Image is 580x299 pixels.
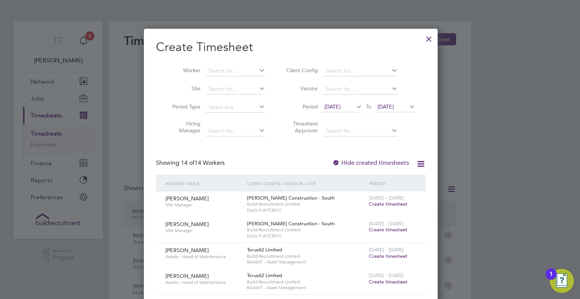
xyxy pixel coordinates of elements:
[245,175,367,192] div: Client Config / Vendor / Site
[247,285,366,291] span: BAAMT - Asset Management
[284,120,318,134] label: Timesheet Approver
[206,126,265,136] input: Search for...
[323,126,398,136] input: Search for...
[284,67,318,74] label: Client Config
[165,228,241,234] span: Site Manager
[324,103,341,110] span: [DATE]
[167,103,201,110] label: Period Type
[364,102,373,112] span: To
[284,103,318,110] label: Period
[164,175,245,192] div: Worker / Role
[369,279,407,285] span: Create timesheet
[247,233,366,239] span: Dock 9 (67CB01)
[167,67,201,74] label: Worker
[165,273,209,279] span: [PERSON_NAME]
[369,201,407,207] span: Create timesheet
[206,102,265,113] input: Select one
[247,207,366,213] span: Dock 9 (67CB01)
[247,195,335,201] span: [PERSON_NAME] Construction - South
[367,175,418,192] div: Period
[369,246,404,253] span: [DATE] - [DATE]
[247,259,366,265] span: BAAMT - Asset Management
[323,66,398,76] input: Search for...
[206,66,265,76] input: Search for...
[550,269,574,293] button: Open Resource Center, 1 new notification
[165,202,241,208] span: Site Manager
[247,201,366,207] span: Build Recruitment Limited
[369,220,404,227] span: [DATE] - [DATE]
[156,159,226,167] div: Showing
[247,279,366,285] span: Build Recruitment Limited
[165,247,209,254] span: [PERSON_NAME]
[369,272,404,279] span: [DATE] - [DATE]
[206,84,265,95] input: Search for...
[165,254,241,260] span: Assets - Head of Maintenance
[247,227,366,233] span: Build Recruitment Limited
[549,274,553,284] div: 1
[247,272,282,279] span: Torus62 Limited
[247,220,335,227] span: [PERSON_NAME] Construction - South
[378,103,394,110] span: [DATE]
[156,39,426,55] h2: Create Timesheet
[284,85,318,92] label: Vendor
[369,253,407,259] span: Create timesheet
[369,226,407,233] span: Create timesheet
[165,279,241,285] span: Assets - Head of Maintenance
[369,195,404,201] span: [DATE] - [DATE]
[323,84,398,95] input: Search for...
[165,221,209,228] span: [PERSON_NAME]
[167,85,201,92] label: Site
[165,195,209,202] span: [PERSON_NAME]
[181,159,225,167] span: 14 Workers
[247,253,366,259] span: Build Recruitment Limited
[247,246,282,253] span: Torus62 Limited
[167,120,201,134] label: Hiring Manager
[181,159,194,167] span: 14 of
[332,159,409,167] label: Hide created timesheets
